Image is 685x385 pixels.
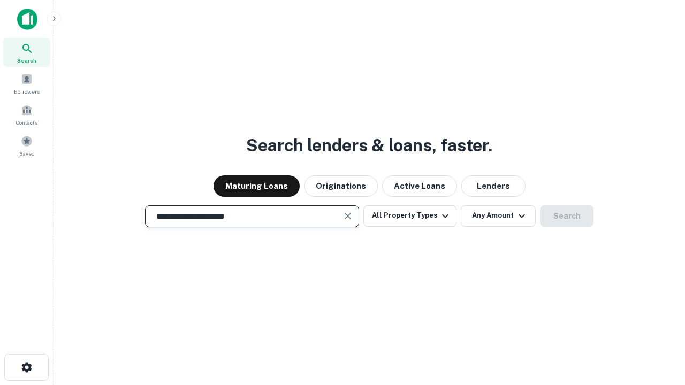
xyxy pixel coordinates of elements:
[3,38,50,67] a: Search
[3,131,50,160] a: Saved
[214,175,300,197] button: Maturing Loans
[246,133,492,158] h3: Search lenders & loans, faster.
[17,56,36,65] span: Search
[304,175,378,197] button: Originations
[17,9,37,30] img: capitalize-icon.png
[631,299,685,351] iframe: Chat Widget
[3,69,50,98] a: Borrowers
[19,149,35,158] span: Saved
[3,100,50,129] a: Contacts
[340,209,355,224] button: Clear
[461,205,536,227] button: Any Amount
[16,118,37,127] span: Contacts
[363,205,456,227] button: All Property Types
[382,175,457,197] button: Active Loans
[461,175,526,197] button: Lenders
[14,87,40,96] span: Borrowers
